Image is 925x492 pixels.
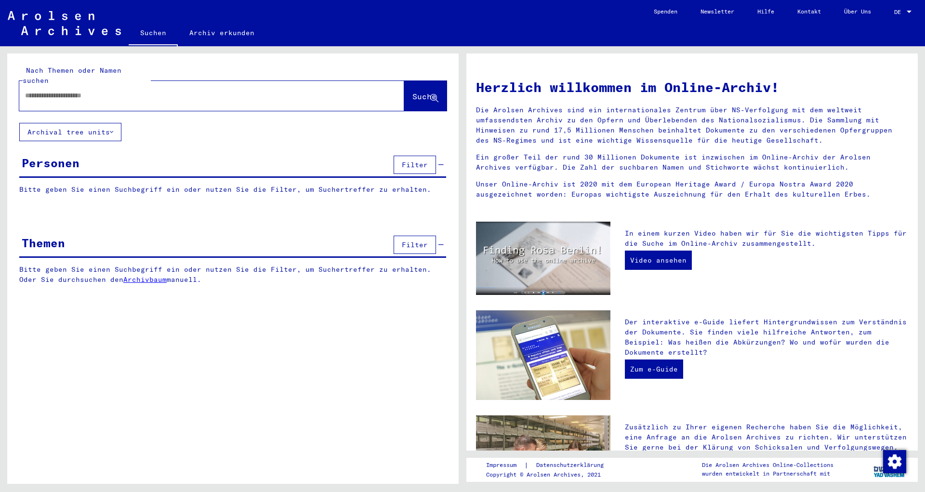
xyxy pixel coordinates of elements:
[872,457,908,481] img: yv_logo.png
[625,359,683,379] a: Zum e-Guide
[394,236,436,254] button: Filter
[402,240,428,249] span: Filter
[625,317,908,358] p: Der interaktive e-Guide liefert Hintergrundwissen zum Verständnis der Dokumente. Sie finden viele...
[476,179,908,199] p: Unser Online-Archiv ist 2020 mit dem European Heritage Award / Europa Nostra Award 2020 ausgezeic...
[476,222,610,295] img: video.jpg
[894,9,905,15] span: DE
[625,228,908,249] p: In einem kurzen Video haben wir für Sie die wichtigsten Tipps für die Suche im Online-Archiv zusa...
[486,470,615,479] p: Copyright © Arolsen Archives, 2021
[8,11,121,35] img: Arolsen_neg.svg
[412,92,436,101] span: Suche
[625,251,692,270] a: Video ansehen
[402,160,428,169] span: Filter
[19,185,446,195] p: Bitte geben Sie einen Suchbegriff ein oder nutzen Sie die Filter, um Suchertreffer zu erhalten.
[702,469,833,478] p: wurden entwickelt in Partnerschaft mit
[22,154,79,172] div: Personen
[476,310,610,400] img: eguide.jpg
[883,450,906,473] img: Zustimmung ändern
[178,21,266,44] a: Archiv erkunden
[22,234,65,252] div: Themen
[625,422,908,463] p: Zusätzlich zu Ihrer eigenen Recherche haben Sie die Möglichkeit, eine Anfrage an die Arolsen Arch...
[404,81,447,111] button: Suche
[123,275,167,284] a: Archivbaum
[702,461,833,469] p: Die Arolsen Archives Online-Collections
[19,265,447,285] p: Bitte geben Sie einen Suchbegriff ein oder nutzen Sie die Filter, um Suchertreffer zu erhalten. O...
[476,105,908,146] p: Die Arolsen Archives sind ein internationales Zentrum über NS-Verfolgung mit dem weltweit umfasse...
[486,460,524,470] a: Impressum
[529,460,615,470] a: Datenschutzerklärung
[476,77,908,97] h1: Herzlich willkommen im Online-Archiv!
[394,156,436,174] button: Filter
[486,460,615,470] div: |
[129,21,178,46] a: Suchen
[476,152,908,173] p: Ein großer Teil der rund 30 Millionen Dokumente ist inzwischen im Online-Archiv der Arolsen Archi...
[19,123,121,141] button: Archival tree units
[23,66,121,85] mat-label: Nach Themen oder Namen suchen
